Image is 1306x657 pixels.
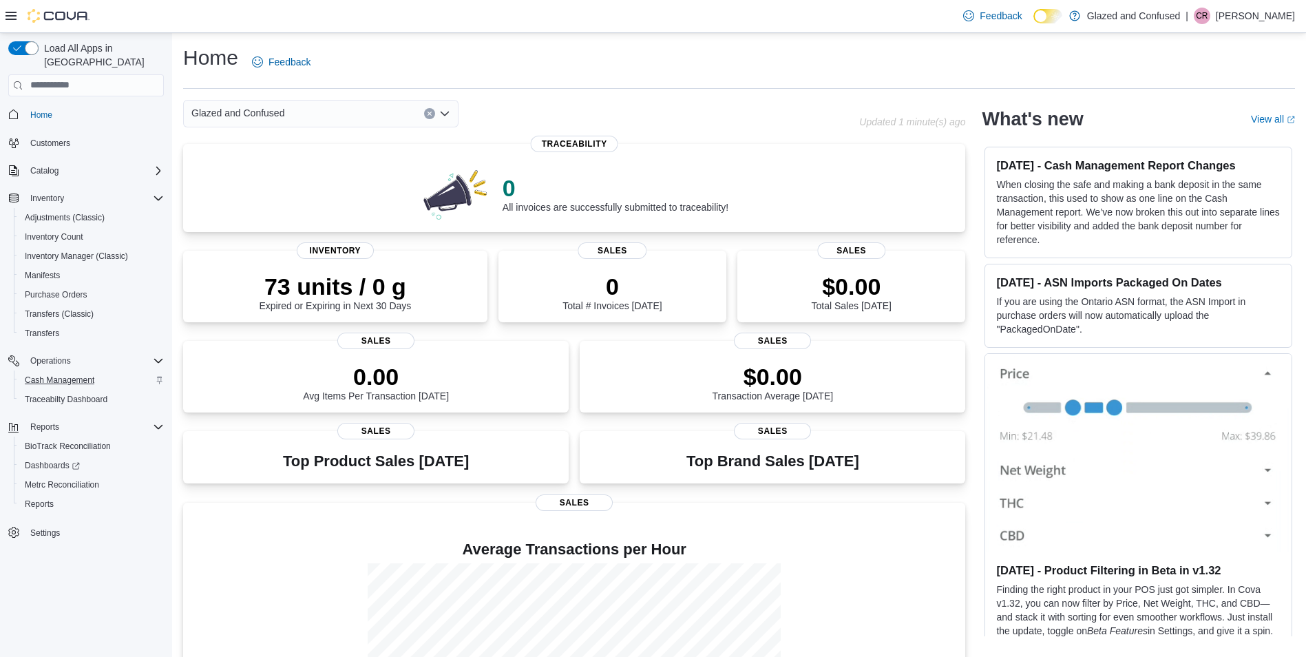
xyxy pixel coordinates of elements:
[297,242,374,259] span: Inventory
[25,460,80,471] span: Dashboards
[337,333,414,349] span: Sales
[25,419,164,435] span: Reports
[30,193,64,204] span: Inventory
[713,363,834,390] p: $0.00
[1196,8,1208,24] span: CR
[8,99,164,578] nav: Complex example
[812,273,892,300] p: $0.00
[14,456,169,475] a: Dashboards
[303,363,449,401] div: Avg Items Per Transaction [DATE]
[14,390,169,409] button: Traceabilty Dashboard
[1186,8,1188,24] p: |
[19,306,164,322] span: Transfers (Classic)
[686,453,859,470] h3: Top Brand Sales [DATE]
[1216,8,1295,24] p: [PERSON_NAME]
[503,174,728,213] div: All invoices are successfully submitted to traceability!
[536,494,613,511] span: Sales
[3,522,169,542] button: Settings
[183,44,238,72] h1: Home
[19,325,65,342] a: Transfers
[25,163,64,179] button: Catalog
[14,324,169,343] button: Transfers
[25,212,105,223] span: Adjustments (Classic)
[25,309,94,320] span: Transfers (Classic)
[1194,8,1210,24] div: Cody Rosenthal
[30,138,70,149] span: Customers
[19,209,110,226] a: Adjustments (Classic)
[14,285,169,304] button: Purchase Orders
[337,423,414,439] span: Sales
[19,391,113,408] a: Traceabilty Dashboard
[268,55,310,69] span: Feedback
[246,48,316,76] a: Feedback
[19,372,164,388] span: Cash Management
[28,9,89,23] img: Cova
[25,106,164,123] span: Home
[25,353,164,369] span: Operations
[996,563,1281,577] h3: [DATE] - Product Filtering in Beta in v1.32
[420,166,492,221] img: 0
[1287,116,1295,124] svg: External link
[25,394,107,405] span: Traceabilty Dashboard
[3,417,169,437] button: Reports
[958,2,1027,30] a: Feedback
[194,541,954,558] h4: Average Transactions per Hour
[25,328,59,339] span: Transfers
[19,286,93,303] a: Purchase Orders
[734,333,811,349] span: Sales
[19,391,164,408] span: Traceabilty Dashboard
[980,9,1022,23] span: Feedback
[30,355,71,366] span: Operations
[3,161,169,180] button: Catalog
[25,289,87,300] span: Purchase Orders
[503,174,728,202] p: 0
[19,372,100,388] a: Cash Management
[25,525,65,541] a: Settings
[25,107,58,123] a: Home
[19,496,164,512] span: Reports
[3,189,169,208] button: Inventory
[424,108,435,119] button: Clear input
[1087,625,1148,636] em: Beta Features
[19,457,164,474] span: Dashboards
[19,457,85,474] a: Dashboards
[578,242,646,259] span: Sales
[14,208,169,227] button: Adjustments (Classic)
[259,273,411,300] p: 73 units / 0 g
[25,353,76,369] button: Operations
[25,419,65,435] button: Reports
[19,477,164,493] span: Metrc Reconciliation
[14,247,169,266] button: Inventory Manager (Classic)
[19,496,59,512] a: Reports
[531,136,618,152] span: Traceability
[982,108,1083,130] h2: What's new
[259,273,411,311] div: Expired or Expiring in Next 30 Days
[25,134,164,152] span: Customers
[713,363,834,401] div: Transaction Average [DATE]
[303,363,449,390] p: 0.00
[19,438,116,455] a: BioTrack Reconciliation
[14,371,169,390] button: Cash Management
[3,351,169,371] button: Operations
[25,375,94,386] span: Cash Management
[996,583,1281,651] p: Finding the right product in your POS just got simpler. In Cova v1.32, you can now filter by Pric...
[1033,23,1034,24] span: Dark Mode
[19,325,164,342] span: Transfers
[812,273,892,311] div: Total Sales [DATE]
[30,421,59,432] span: Reports
[996,178,1281,247] p: When closing the safe and making a bank deposit in the same transaction, this used to show as one...
[562,273,662,311] div: Total # Invoices [DATE]
[562,273,662,300] p: 0
[25,135,76,152] a: Customers
[14,494,169,514] button: Reports
[39,41,164,69] span: Load All Apps in [GEOGRAPHIC_DATA]
[996,295,1281,336] p: If you are using the Ontario ASN format, the ASN Import in purchase orders will now automatically...
[14,227,169,247] button: Inventory Count
[14,304,169,324] button: Transfers (Classic)
[19,267,164,284] span: Manifests
[25,190,70,207] button: Inventory
[3,105,169,125] button: Home
[19,209,164,226] span: Adjustments (Classic)
[19,438,164,455] span: BioTrack Reconciliation
[19,229,164,245] span: Inventory Count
